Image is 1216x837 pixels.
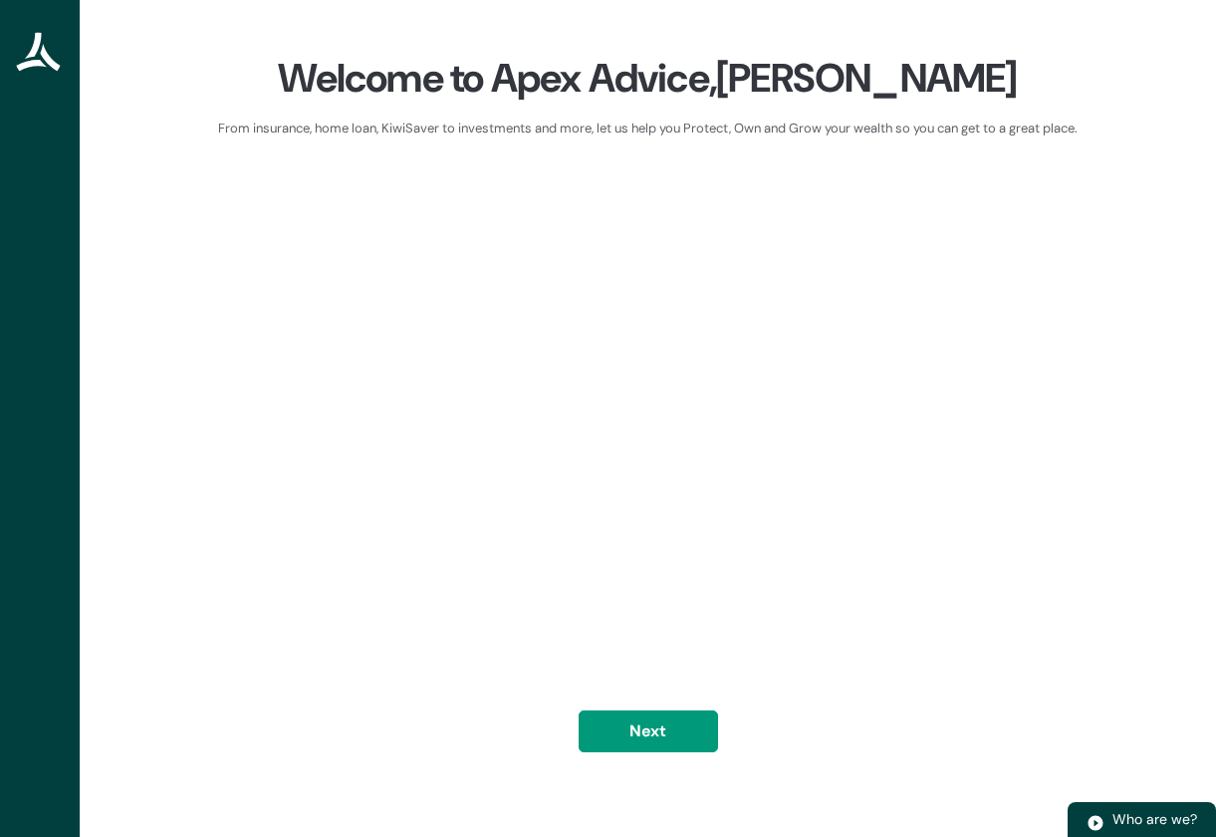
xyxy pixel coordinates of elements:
div: Welcome to Apex Advice, [PERSON_NAME] [218,53,1078,103]
div: From insurance, home loan, KiwiSaver to investments and more, let us help you Protect, Own and Gr... [218,119,1078,139]
img: play.svg [1087,814,1104,832]
button: Next [579,710,718,752]
span: Who are we? [1112,810,1197,828]
img: Apex Advice Group [16,32,63,72]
